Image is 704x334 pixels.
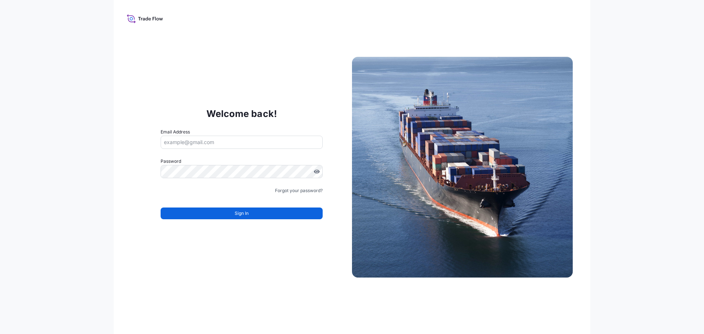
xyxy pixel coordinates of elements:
[275,187,323,194] a: Forgot your password?
[161,136,323,149] input: example@gmail.com
[161,158,323,165] label: Password
[161,128,190,136] label: Email Address
[352,57,573,278] img: Ship illustration
[314,169,320,175] button: Show password
[161,208,323,219] button: Sign In
[235,210,249,217] span: Sign In
[206,108,277,120] p: Welcome back!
